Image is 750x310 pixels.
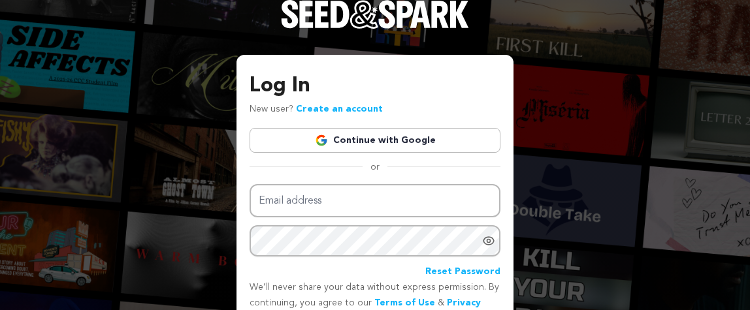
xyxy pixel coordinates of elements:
a: Continue with Google [250,128,500,153]
span: or [363,161,387,174]
a: Reset Password [425,264,500,280]
p: New user? [250,102,383,117]
h3: Log In [250,70,500,102]
a: Create an account [296,104,383,114]
input: Email address [250,184,500,217]
a: Terms of Use [374,298,435,307]
a: Show password as plain text. Warning: this will display your password on the screen. [482,234,495,247]
img: Google logo [315,134,328,147]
